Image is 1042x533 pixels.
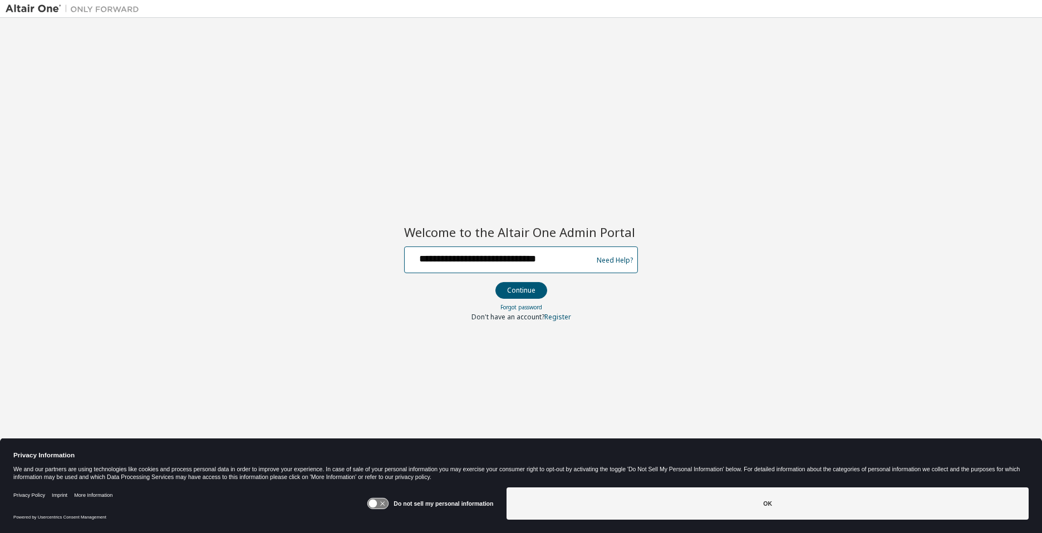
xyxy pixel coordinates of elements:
[597,260,633,260] a: Need Help?
[6,3,145,14] img: Altair One
[471,312,544,322] span: Don't have an account?
[500,303,542,311] a: Forgot password
[495,282,547,299] button: Continue
[544,312,571,322] a: Register
[404,224,638,240] h2: Welcome to the Altair One Admin Portal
